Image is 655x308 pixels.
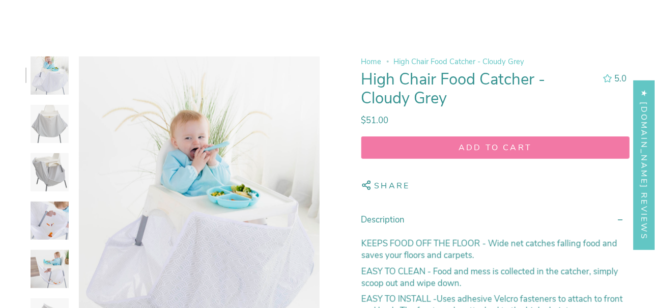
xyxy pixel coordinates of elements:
[361,136,630,159] button: Add to cart
[598,72,630,86] button: 5.0 out of 5.0 stars
[361,238,482,250] strong: KEEPS FOOD OFF THE FLOOR
[634,80,655,249] div: Click to open Judge.me floating reviews tab
[614,73,626,85] span: 5.0
[375,180,410,194] span: Share
[361,115,389,126] span: $51.00
[361,206,630,234] summary: Description
[603,74,612,83] div: 5.0 out of 5.0 stars
[361,294,431,305] strong: EASY TO INSTALL
[361,266,630,289] p: Food and mess is collected in the catcher, simply scoop out and wipe down.
[371,142,620,153] span: Add to cart
[361,57,382,67] a: Home
[361,238,630,262] p: - Wide net catches falling food and saves your floors and carpets.
[394,57,525,67] span: High Chair Food Catcher - Cloudy Grey
[361,70,594,108] h1: High Chair Food Catcher - Cloudy Grey
[361,175,410,197] button: Share
[361,266,433,277] strong: EASY TO CLEAN -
